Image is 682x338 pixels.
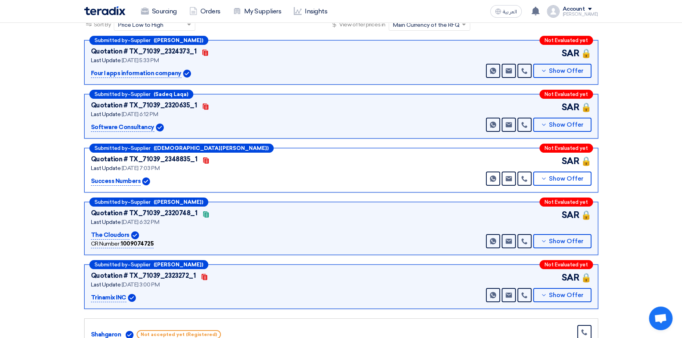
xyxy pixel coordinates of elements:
[95,38,128,43] span: Submitted by
[91,101,197,110] div: Quotation # TX_71039_2320635_1
[545,262,588,267] span: Not Evaluated yet
[95,262,128,267] span: Submitted by
[89,144,274,153] div: –
[91,47,197,56] div: Quotation # TX_71039_2324373_1
[545,146,588,151] span: Not Evaluated yet
[128,294,136,302] img: Verified Account
[503,9,517,15] span: العربية
[154,146,269,151] b: ([DEMOGRAPHIC_DATA][PERSON_NAME])
[91,177,141,186] p: Success Numbers
[131,231,139,239] img: Verified Account
[131,92,150,97] span: Supplier
[533,118,591,132] button: Show Offer
[533,234,591,248] button: Show Offer
[154,92,188,97] b: (Sadeq Laqa)
[549,176,584,182] span: Show Offer
[89,198,208,207] div: –
[91,231,130,240] p: The Cloudors
[561,155,579,168] span: SAR
[545,199,588,205] span: Not Evaluated yet
[649,307,673,330] a: Open chat
[91,111,121,118] span: Last Update
[95,199,128,205] span: Submitted by
[95,92,128,97] span: Submitted by
[545,92,588,97] span: Not Evaluated yet
[490,5,522,18] button: العربية
[227,3,287,20] a: My Suppliers
[122,57,159,64] span: [DATE] 5:33 PM
[533,64,591,78] button: Show Offer
[131,262,150,267] span: Supplier
[91,293,126,303] p: Trinamix INC
[547,5,560,18] img: profile_test.png
[549,238,584,244] span: Show Offer
[95,146,128,151] span: Submitted by
[91,209,198,218] div: Quotation # TX_71039_2320748_1
[135,3,183,20] a: Sourcing
[91,165,121,172] span: Last Update
[581,271,591,284] span: 🔒
[91,57,121,64] span: Last Update
[563,12,598,17] div: [PERSON_NAME]
[561,209,579,222] span: SAR
[91,69,182,78] p: Four I apps information company
[122,165,159,172] span: [DATE] 7:03 PM
[533,172,591,186] button: Show Offer
[581,101,591,114] span: 🔒
[121,240,154,247] b: 1009074725
[549,68,584,74] span: Show Offer
[91,281,121,288] span: Last Update
[131,38,150,43] span: Supplier
[89,36,208,45] div: –
[122,219,159,225] span: [DATE] 6:32 PM
[131,146,150,151] span: Supplier
[549,292,584,298] span: Show Offer
[156,124,164,131] img: Verified Account
[91,240,154,248] div: CR Number :
[142,177,150,185] img: Verified Account
[183,3,227,20] a: Orders
[89,90,193,99] div: –
[561,271,579,284] span: SAR
[154,199,203,205] b: ([PERSON_NAME])
[84,6,125,15] img: Teradix logo
[122,111,158,118] span: [DATE] 6:12 PM
[91,123,154,132] p: Software Consultancy
[563,6,585,13] div: Account
[549,122,584,128] span: Show Offer
[561,101,579,114] span: SAR
[183,70,191,78] img: Verified Account
[581,155,591,168] span: 🔒
[581,47,591,60] span: 🔒
[91,271,196,281] div: Quotation # TX_71039_2323272_1
[561,47,579,60] span: SAR
[94,20,111,29] span: Sort By
[91,219,121,225] span: Last Update
[533,288,591,302] button: Show Offer
[287,3,334,20] a: Insights
[339,20,385,29] span: View offer prices in
[118,21,163,29] span: Price Low to High
[545,38,588,43] span: Not Evaluated yet
[154,38,203,43] b: ([PERSON_NAME])
[89,260,208,269] div: –
[131,199,150,205] span: Supplier
[91,155,198,164] div: Quotation # TX_71039_2348835_1
[581,209,591,222] span: 🔒
[122,281,159,288] span: [DATE] 3:00 PM
[154,262,203,267] b: ([PERSON_NAME])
